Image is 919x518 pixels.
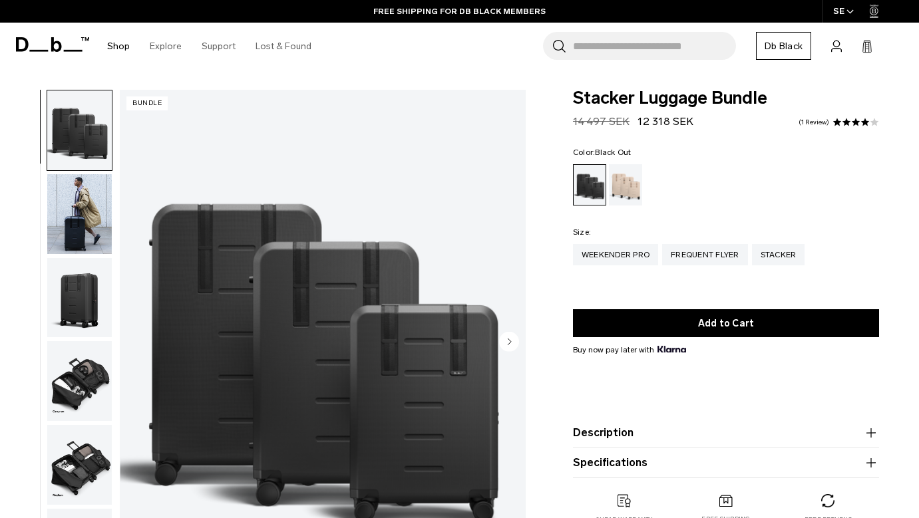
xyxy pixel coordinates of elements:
[573,115,630,128] s: 14 497 SEK
[256,23,311,70] a: Lost & Found
[638,115,693,128] span: 12 318 SEK
[573,455,879,471] button: Specifications
[573,164,606,205] a: Black Out
[756,32,811,60] a: Db Black
[573,244,658,265] a: Weekender Pro
[373,5,546,17] a: FREE SHIPPING FOR DB BLACK MEMBERS
[499,332,519,354] button: Next slide
[47,340,112,422] button: Stacker Luggage Bundle
[573,148,632,156] legend: Color:
[47,174,112,254] img: Stacker Luggage Bundle
[573,90,879,107] span: Stacker Luggage Bundle
[150,23,182,70] a: Explore
[662,244,748,265] a: Frequent Flyer
[47,424,112,505] button: Stacker Luggage Bundle
[47,90,112,170] img: Stacker Luggage Bundle
[573,344,686,356] span: Buy now pay later with
[573,309,879,337] button: Add to Cart
[107,23,130,70] a: Shop
[97,23,321,70] nav: Main Navigation
[752,244,805,265] a: Stacker
[47,425,112,505] img: Stacker Luggage Bundle
[595,148,631,157] span: Black Out
[573,425,879,441] button: Description
[47,258,112,338] img: Stacker Luggage Bundle
[657,346,686,352] img: {"height" => 20, "alt" => "Klarna"}
[573,228,591,236] legend: Size:
[202,23,236,70] a: Support
[47,257,112,338] button: Stacker Luggage Bundle
[47,90,112,171] button: Stacker Luggage Bundle
[47,174,112,255] button: Stacker Luggage Bundle
[799,119,829,126] a: 1 reviews
[47,341,112,421] img: Stacker Luggage Bundle
[609,164,642,205] a: Fogbow Beige
[126,96,168,110] p: Bundle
